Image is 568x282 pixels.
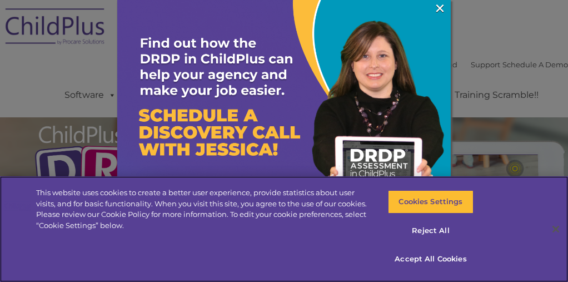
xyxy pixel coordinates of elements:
button: Cookies Settings [388,190,473,214]
button: Close [544,217,568,241]
div: This website uses cookies to create a better user experience, provide statistics about user visit... [36,187,371,231]
button: Reject All [388,219,473,243]
button: Accept All Cookies [388,248,473,271]
a: × [434,3,446,14]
